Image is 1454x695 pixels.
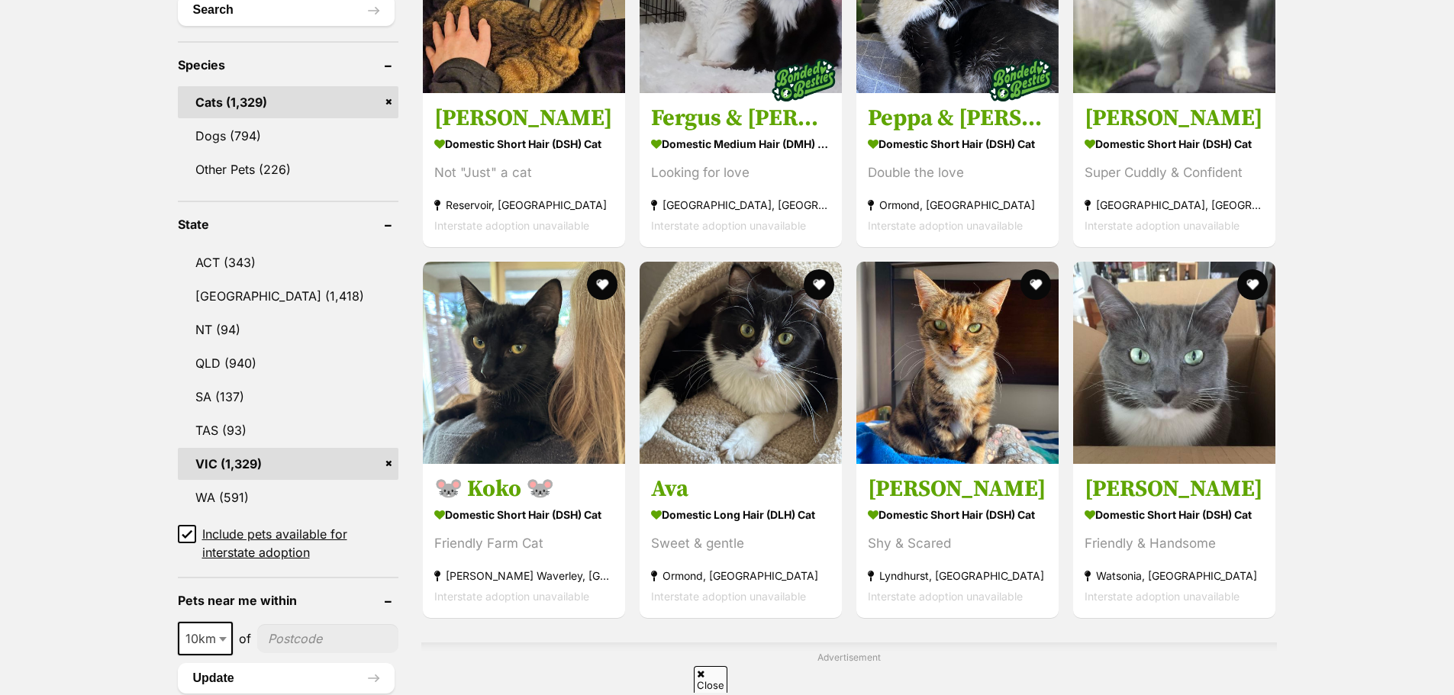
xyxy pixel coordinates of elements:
div: Double the love [868,162,1047,183]
a: SA (137) [178,381,398,413]
a: [PERSON_NAME] Domestic Short Hair (DSH) Cat Super Cuddly & Confident [GEOGRAPHIC_DATA], [GEOGRAPH... [1073,92,1275,247]
span: of [239,629,251,648]
h3: Fergus & [PERSON_NAME] [651,104,830,133]
a: ACT (343) [178,246,398,278]
div: Looking for love [651,162,830,183]
h3: Peppa & [PERSON_NAME] [868,104,1047,133]
strong: Domestic Short Hair (DSH) Cat [868,504,1047,526]
h3: 🐭 Koko 🐭 [434,475,614,504]
a: TAS (93) [178,414,398,446]
img: bonded besties [766,42,842,118]
strong: Domestic Medium Hair (DMH) Cat [651,133,830,155]
a: [PERSON_NAME] Domestic Short Hair (DSH) Cat Not "Just" a cat Reservoir, [GEOGRAPHIC_DATA] Interst... [423,92,625,247]
div: Shy & Scared [868,533,1047,554]
span: Interstate adoption unavailable [1085,219,1240,232]
span: Interstate adoption unavailable [434,219,589,232]
span: Interstate adoption unavailable [651,219,806,232]
button: favourite [1020,269,1051,300]
a: [GEOGRAPHIC_DATA] (1,418) [178,280,398,312]
h3: [PERSON_NAME] [434,104,614,133]
span: Interstate adoption unavailable [651,590,806,603]
strong: Domestic Short Hair (DSH) Cat [1085,133,1264,155]
a: 🐭 Koko 🐭 Domestic Short Hair (DSH) Cat Friendly Farm Cat [PERSON_NAME] Waverley, [GEOGRAPHIC_DATA... [423,463,625,618]
span: Interstate adoption unavailable [1085,590,1240,603]
img: 🐭 Koko 🐭 - Domestic Short Hair (DSH) Cat [423,262,625,464]
a: Dogs (794) [178,120,398,152]
div: Super Cuddly & Confident [1085,162,1264,183]
header: Species [178,58,398,72]
span: 10km [179,628,231,649]
span: Include pets available for interstate adoption [202,525,398,561]
span: Interstate adoption unavailable [868,219,1023,232]
strong: [GEOGRAPHIC_DATA], [GEOGRAPHIC_DATA] [651,195,830,215]
a: Fergus & [PERSON_NAME] Domestic Medium Hair (DMH) Cat Looking for love [GEOGRAPHIC_DATA], [GEOGRA... [640,92,842,247]
img: bonded besties [982,42,1059,118]
a: Cats (1,329) [178,86,398,118]
header: State [178,217,398,231]
strong: Reservoir, [GEOGRAPHIC_DATA] [434,195,614,215]
img: Milo - Domestic Short Hair (DSH) Cat [1073,262,1275,464]
img: Ava - Domestic Long Hair (DLH) Cat [640,262,842,464]
strong: Ormond, [GEOGRAPHIC_DATA] [868,195,1047,215]
h3: Ava [651,475,830,504]
input: postcode [257,624,398,653]
strong: Ormond, [GEOGRAPHIC_DATA] [651,565,830,586]
a: Other Pets (226) [178,153,398,185]
a: Peppa & [PERSON_NAME] Domestic Short Hair (DSH) Cat Double the love Ormond, [GEOGRAPHIC_DATA] Int... [856,92,1059,247]
div: Friendly & Handsome [1085,533,1264,554]
header: Pets near me within [178,594,398,607]
button: favourite [587,269,617,300]
h3: [PERSON_NAME] [1085,104,1264,133]
button: Update [178,663,395,693]
strong: [PERSON_NAME] Waverley, [GEOGRAPHIC_DATA] [434,565,614,586]
a: VIC (1,329) [178,448,398,480]
button: favourite [804,269,834,300]
a: [PERSON_NAME] Domestic Short Hair (DSH) Cat Shy & Scared Lyndhurst, [GEOGRAPHIC_DATA] Interstate ... [856,463,1059,618]
strong: Domestic Short Hair (DSH) Cat [434,504,614,526]
div: Not "Just" a cat [434,162,614,183]
a: NT (94) [178,314,398,346]
span: Interstate adoption unavailable [868,590,1023,603]
strong: [GEOGRAPHIC_DATA], [GEOGRAPHIC_DATA] [1085,195,1264,215]
strong: Domestic Short Hair (DSH) Cat [1085,504,1264,526]
a: Include pets available for interstate adoption [178,525,398,561]
h3: [PERSON_NAME] [1085,475,1264,504]
h3: [PERSON_NAME] [868,475,1047,504]
strong: Lyndhurst, [GEOGRAPHIC_DATA] [868,565,1047,586]
div: Sweet & gentle [651,533,830,554]
span: Interstate adoption unavailable [434,590,589,603]
strong: Watsonia, [GEOGRAPHIC_DATA] [1085,565,1264,586]
strong: Domestic Long Hair (DLH) Cat [651,504,830,526]
strong: Domestic Short Hair (DSH) Cat [868,133,1047,155]
a: [PERSON_NAME] Domestic Short Hair (DSH) Cat Friendly & Handsome Watsonia, [GEOGRAPHIC_DATA] Inter... [1073,463,1275,618]
button: favourite [1237,269,1268,300]
span: Close [694,666,727,693]
img: Maxine - Domestic Short Hair (DSH) Cat [856,262,1059,464]
span: 10km [178,622,233,655]
a: Ava Domestic Long Hair (DLH) Cat Sweet & gentle Ormond, [GEOGRAPHIC_DATA] Interstate adoption una... [640,463,842,618]
strong: Domestic Short Hair (DSH) Cat [434,133,614,155]
a: WA (591) [178,481,398,513]
div: Friendly Farm Cat [434,533,614,554]
a: QLD (940) [178,347,398,379]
